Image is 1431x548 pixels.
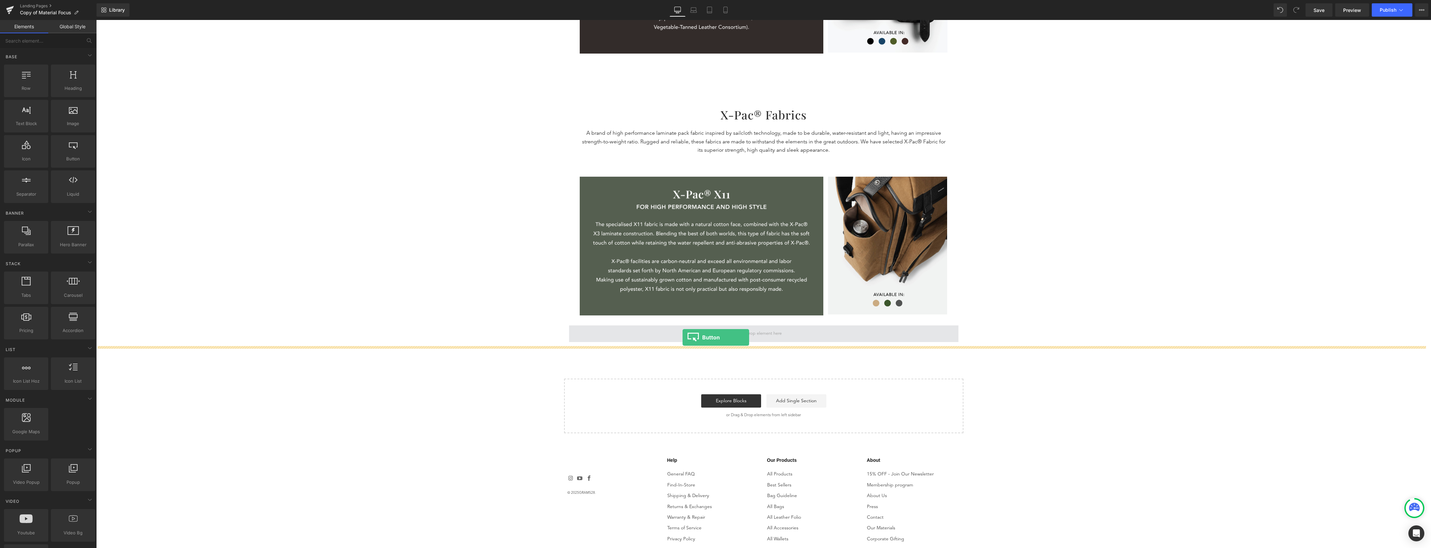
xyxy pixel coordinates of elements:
[771,473,791,478] a: About Us
[670,3,686,17] a: Desktop
[771,484,782,489] a: Press
[671,495,705,500] a: All Leather Folio
[53,85,93,92] span: Heading
[571,495,609,500] a: Warranty & Repair
[20,10,71,15] span: Copy of Material Focus
[1314,7,1325,14] span: Save
[605,374,665,388] a: Explore Blocks
[717,3,733,17] a: Mobile
[53,479,93,486] span: Popup
[571,452,599,457] a: General FAQ
[671,517,692,521] a: All Wallets
[671,506,702,510] a: All Accessories
[471,456,479,462] a: GRAMS28 on Instagram
[1380,7,1396,13] span: Publish
[473,87,862,103] h1: X-Pac® Fabrics
[5,448,22,454] span: Popup
[1372,3,1412,17] button: Publish
[5,54,18,60] span: Base
[53,529,93,536] span: Video Bg
[53,155,93,162] span: Button
[671,473,701,478] a: Bag Guideline
[97,3,129,17] a: New Library
[1335,3,1369,17] a: Preview
[5,498,20,504] span: Video
[771,463,817,467] a: Membership program
[671,484,688,489] a: All Bags
[6,479,46,486] span: Video Popup
[6,241,46,248] span: Parallax
[471,470,500,475] p: © 2025 .
[53,378,93,385] span: Icon List
[671,452,696,457] a: All Products
[671,463,695,467] a: Best Sellers
[53,292,93,299] span: Carousel
[1343,7,1361,14] span: Preview
[1408,525,1424,541] div: Open Intercom Messenger
[6,428,46,435] span: Google Maps
[571,517,599,521] a: Privacy Policy
[571,484,616,489] a: Returns & Exchanges
[490,456,497,462] a: GRAMS28 on Facebook
[6,120,46,127] span: Text Block
[571,473,613,478] a: Shipping & Delivery
[480,456,488,462] a: GRAMS28 on YouTube
[20,3,97,9] a: Landing Pages
[1274,3,1287,17] button: Undo
[6,378,46,385] span: Icon List Hoz
[1415,3,1428,17] button: More
[6,85,46,92] span: Row
[483,471,499,474] a: GRAMS28
[53,241,93,248] span: Hero Banner
[571,463,599,467] a: Find-In-Store
[5,261,21,267] span: Stack
[1290,3,1303,17] button: Redo
[483,109,852,135] p: A brand of high performance laminate pack fabric inspired by sailcloth technology, made to be dur...
[53,327,93,334] span: Accordion
[670,374,730,388] a: Add Single Section
[702,3,717,17] a: Tablet
[771,517,808,521] a: Corporate Gifting
[6,529,46,536] span: Youtube
[5,346,16,353] span: List
[5,397,26,403] span: Module
[6,292,46,299] span: Tabs
[109,7,125,13] span: Library
[479,393,857,398] p: or Drag & Drop elements from left sidebar
[53,120,93,127] span: Image
[5,210,25,216] span: Banner
[6,327,46,334] span: Pricing
[6,155,46,162] span: Icon
[686,3,702,17] a: Laptop
[6,191,46,198] span: Separator
[571,506,605,510] a: Terms of Service
[53,191,93,198] span: Liquid
[771,495,787,500] a: Contact
[48,20,97,33] a: Global Style
[771,506,799,510] a: Our Materials
[771,452,838,457] a: 15% OFF - Join Our Newsletter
